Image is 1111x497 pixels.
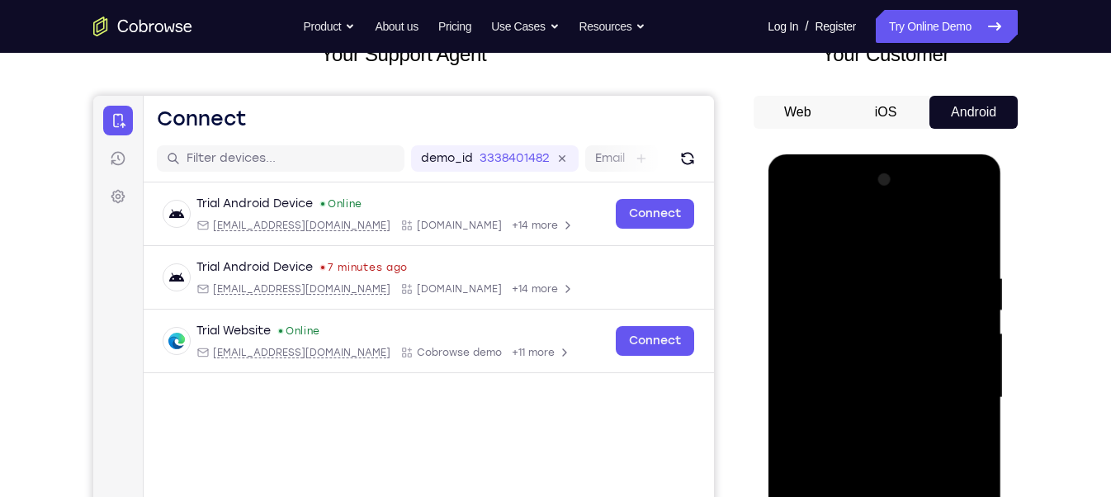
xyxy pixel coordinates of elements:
div: Trial Website [103,227,177,244]
span: +14 more [418,123,465,136]
span: +11 more [418,250,461,263]
div: Online [226,102,269,115]
button: Product [304,10,356,43]
div: App [307,187,409,200]
div: New devices found. [186,234,189,237]
a: Log In [768,10,798,43]
span: Cobrowse.io [324,123,409,136]
div: Email [103,187,297,200]
button: Use Cases [491,10,559,43]
button: Web [754,96,842,129]
button: Resources [579,10,646,43]
div: Trial Android Device [103,100,220,116]
div: App [307,250,409,263]
span: / [805,17,808,36]
div: Email [103,123,297,136]
a: About us [375,10,418,43]
span: web@example.com [120,250,297,263]
button: Android [929,96,1018,129]
a: Pricing [438,10,471,43]
span: android@example.com [120,123,297,136]
div: New devices found. [228,106,231,110]
a: Connect [522,103,601,133]
h2: Your Customer [754,40,1018,69]
div: Online [184,229,227,242]
a: Connect [522,230,601,260]
a: Try Online Demo [876,10,1018,43]
a: Register [816,10,856,43]
span: +14 more [418,187,465,200]
h2: Your Support Agent [93,40,714,69]
time: Mon Aug 18 2025 12:24:41 GMT+0300 (Eastern European Summer Time) [234,165,314,178]
span: android@example.com [120,187,297,200]
button: iOS [842,96,930,129]
div: App [307,123,409,136]
div: Last seen [228,170,231,173]
div: Email [103,250,297,263]
span: Cobrowse.io [324,187,409,200]
a: Go to the home page [93,17,192,36]
span: Cobrowse demo [324,250,409,263]
div: Open device details [50,150,621,214]
div: Trial Android Device [103,163,220,180]
div: Open device details [50,214,621,277]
